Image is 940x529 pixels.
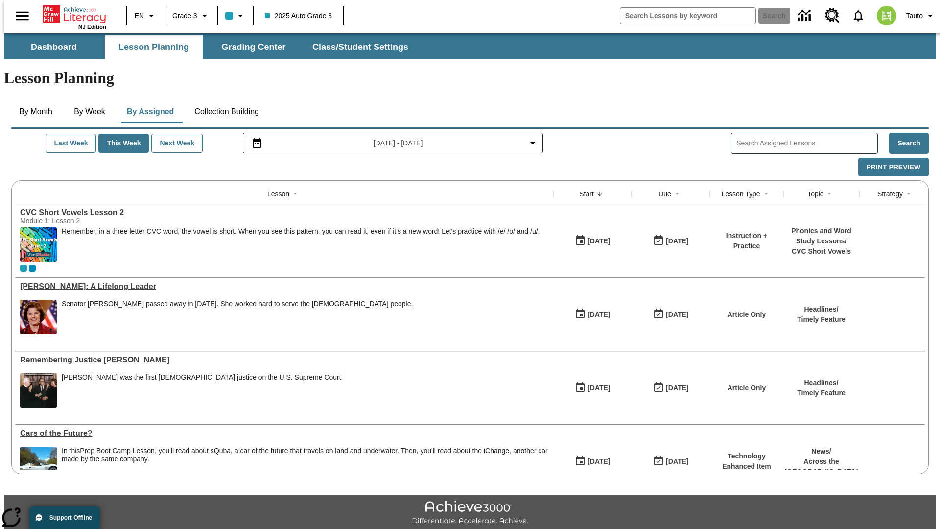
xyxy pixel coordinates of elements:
[650,452,692,471] button: 08/01/26: Last day the lesson can be accessed
[172,11,197,21] span: Grade 3
[760,188,772,200] button: Sort
[247,137,539,149] button: Select the date range menu item
[20,356,548,364] a: Remembering Justice O'Connor, Lessons
[819,2,846,29] a: Resource Center, Will open in new tab
[43,4,106,24] a: Home
[650,305,692,324] button: 08/11/25: Last day the lesson can be accessed
[205,35,303,59] button: Grading Center
[62,447,548,463] testabrev: Prep Boot Camp Lesson, you'll read about sQuba, a car of the future that travels on land and unde...
[187,100,267,123] button: Collection Building
[4,33,936,59] div: SubNavbar
[650,379,692,397] button: 08/11/25: Last day the lesson can be accessed
[587,382,610,394] div: [DATE]
[151,134,203,153] button: Next Week
[412,501,528,526] img: Achieve3000 Differentiate Accelerate Achieve
[728,310,766,320] p: Article Only
[902,7,940,24] button: Profile/Settings
[20,447,57,481] img: High-tech automobile treading water.
[5,35,103,59] button: Dashboard
[785,446,858,457] p: News /
[906,11,923,21] span: Tauto
[658,189,671,199] div: Due
[62,373,343,382] div: [PERSON_NAME] was the first [DEMOGRAPHIC_DATA] justice on the U.S. Supreme Court.
[571,305,613,324] button: 08/11/25: First time the lesson was available
[119,100,182,123] button: By Assigned
[858,158,929,177] button: Print Preview
[797,388,846,398] p: Timely Feature
[889,133,929,154] button: Search
[587,456,610,468] div: [DATE]
[20,373,57,408] img: Chief Justice Warren Burger, wearing a black robe, holds up his right hand and faces Sandra Day O...
[130,7,162,24] button: Language: EN, Select a language
[715,231,778,251] p: Instruction + Practice
[666,309,688,321] div: [DATE]
[666,382,688,394] div: [DATE]
[62,447,548,463] div: In this
[527,137,539,149] svg: Collapse Date Range Filter
[62,300,413,334] div: Senator Dianne Feinstein passed away in September 2023. She worked hard to serve the American peo...
[62,447,548,481] div: In this Prep Boot Camp Lesson, you'll read about sQuba, a car of the future that travels on land ...
[135,11,144,21] span: EN
[20,282,548,291] a: Dianne Feinstein: A Lifelong Leader, Lessons
[62,300,413,308] div: Senator [PERSON_NAME] passed away in [DATE]. She worked hard to serve the [DEMOGRAPHIC_DATA] people.
[671,188,683,200] button: Sort
[587,235,610,247] div: [DATE]
[785,457,858,477] p: Across the [GEOGRAPHIC_DATA]
[807,189,823,199] div: Topic
[265,11,332,21] span: 2025 Auto Grade 3
[374,138,423,148] span: [DATE] - [DATE]
[666,235,688,247] div: [DATE]
[594,188,606,200] button: Sort
[62,227,540,236] p: Remember, in a three letter CVC word, the vowel is short. When you see this pattern, you can read...
[788,226,854,246] p: Phonics and Word Study Lessons /
[49,514,92,521] span: Support Offline
[62,373,343,408] div: Sandra Day O'Connor was the first female justice on the U.S. Supreme Court.
[20,217,167,225] div: Module 1: Lesson 2
[715,451,778,472] p: Technology Enhanced Item
[11,100,60,123] button: By Month
[29,506,100,529] button: Support Offline
[903,188,915,200] button: Sort
[797,314,846,325] p: Timely Feature
[788,246,854,257] p: CVC Short Vowels
[105,35,203,59] button: Lesson Planning
[823,188,835,200] button: Sort
[20,300,57,334] img: Senator Dianne Feinstein of California smiles with the U.S. flag behind her.
[797,378,846,388] p: Headlines /
[168,7,214,24] button: Grade: Grade 3, Select a grade
[736,136,877,150] input: Search Assigned Lessons
[20,265,27,272] div: Current Class
[98,134,149,153] button: This Week
[877,189,903,199] div: Strategy
[20,208,548,217] div: CVC Short Vowels Lesson 2
[78,24,106,30] span: NJ Edition
[29,265,36,272] div: OL 2025 Auto Grade 4
[20,356,548,364] div: Remembering Justice O'Connor
[650,232,692,250] button: 08/11/25: Last day the lesson can be accessed
[666,456,688,468] div: [DATE]
[587,309,610,321] div: [DATE]
[571,452,613,471] button: 07/01/25: First time the lesson was available
[728,383,766,393] p: Article Only
[305,35,416,59] button: Class/Student Settings
[579,189,594,199] div: Start
[221,7,250,24] button: Class color is light blue. Change class color
[797,304,846,314] p: Headlines /
[43,3,106,30] div: Home
[846,3,871,28] a: Notifications
[20,208,548,217] a: CVC Short Vowels Lesson 2, Lessons
[8,1,37,30] button: Open side menu
[20,429,548,438] a: Cars of the Future? , Lessons
[571,232,613,250] button: 08/11/25: First time the lesson was available
[62,227,540,262] div: Remember, in a three letter CVC word, the vowel is short. When you see this pattern, you can read...
[4,35,417,59] div: SubNavbar
[65,100,114,123] button: By Week
[20,227,57,262] img: CVC Short Vowels Lesson 2.
[267,189,289,199] div: Lesson
[620,8,755,24] input: search field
